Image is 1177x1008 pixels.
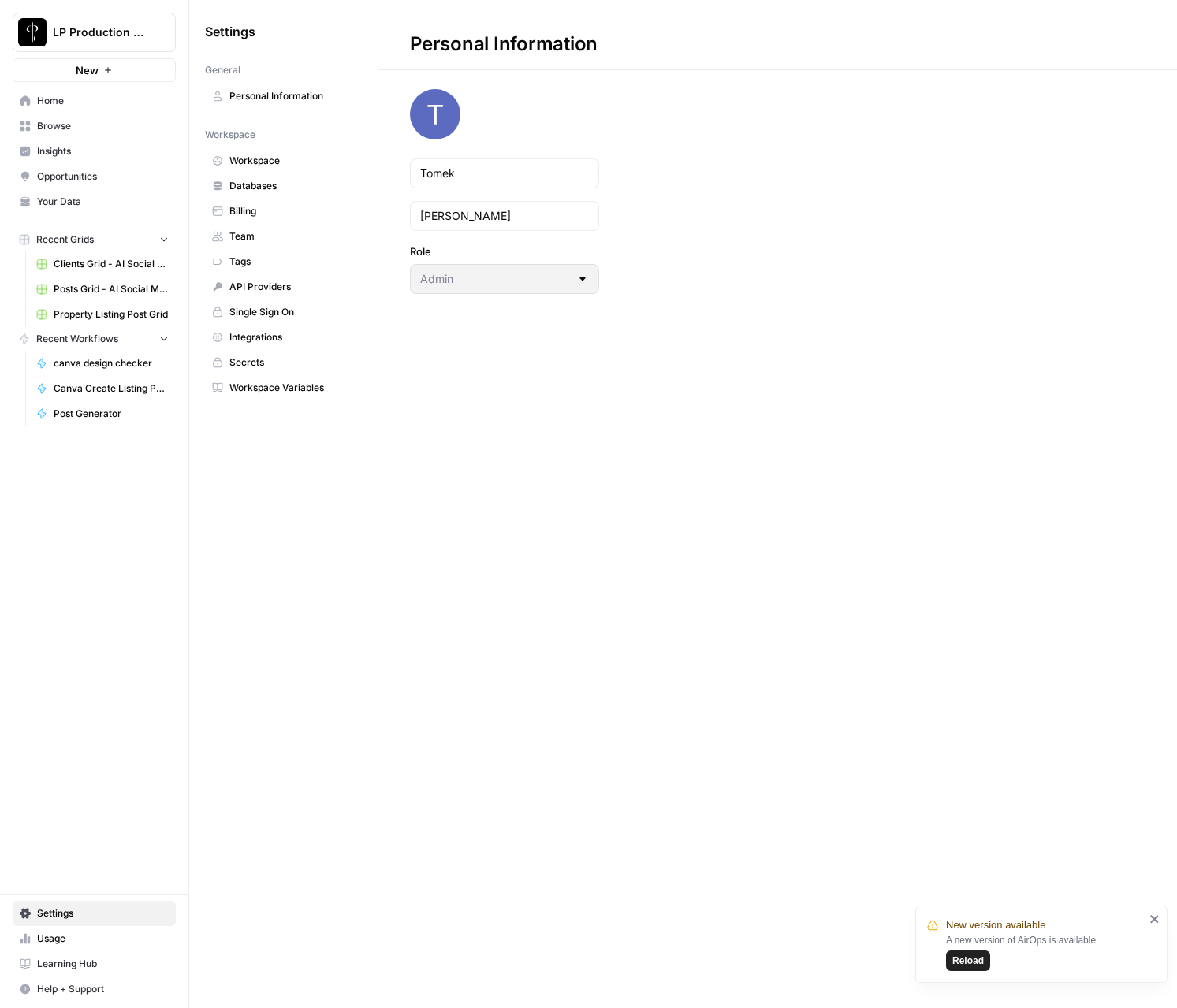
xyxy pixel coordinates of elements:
[13,88,176,113] a: Home
[229,204,355,218] span: Billing
[229,330,355,344] span: Integrations
[205,249,362,274] a: Tags
[29,376,176,401] a: Canva Create Listing Posts (human review to pick properties)
[946,950,990,971] button: Reload
[13,164,176,189] a: Opportunities
[205,173,362,199] a: Databases
[13,976,176,1002] button: Help + Support
[54,307,169,322] span: Property Listing Post Grid
[205,199,362,224] a: Billing
[53,24,148,40] span: LP Production Workloads
[205,325,362,350] a: Integrations
[205,299,362,325] a: Single Sign On
[205,128,255,142] span: Workspace
[410,89,460,139] img: avatar
[54,257,169,271] span: Clients Grid - AI Social Media
[29,302,176,327] a: Property Listing Post Grid
[37,144,169,158] span: Insights
[205,22,255,41] span: Settings
[29,251,176,277] a: Clients Grid - AI Social Media
[54,407,169,421] span: Post Generator
[205,148,362,173] a: Workspace
[13,139,176,164] a: Insights
[37,932,169,946] span: Usage
[37,94,169,108] span: Home
[54,381,169,396] span: Canva Create Listing Posts (human review to pick properties)
[1149,913,1160,925] button: close
[36,332,118,346] span: Recent Workflows
[13,228,176,251] button: Recent Grids
[229,255,355,269] span: Tags
[229,154,355,168] span: Workspace
[29,277,176,302] a: Posts Grid - AI Social Media
[13,189,176,214] a: Your Data
[54,282,169,296] span: Posts Grid - AI Social Media
[13,113,176,139] a: Browse
[229,355,355,370] span: Secrets
[229,89,355,103] span: Personal Information
[13,951,176,976] a: Learning Hub
[76,62,99,78] span: New
[205,224,362,249] a: Team
[205,63,240,77] span: General
[378,32,629,57] div: Personal Information
[37,906,169,921] span: Settings
[18,18,47,46] img: LP Production Workloads Logo
[54,356,169,370] span: canva design checker
[205,375,362,400] a: Workspace Variables
[36,232,94,247] span: Recent Grids
[13,926,176,951] a: Usage
[410,244,599,259] label: Role
[205,84,362,109] a: Personal Information
[952,954,984,968] span: Reload
[29,401,176,426] a: Post Generator
[205,350,362,375] a: Secrets
[13,13,176,52] button: Workspace: LP Production Workloads
[13,58,176,82] button: New
[229,229,355,244] span: Team
[946,933,1145,971] div: A new version of AirOps is available.
[37,982,169,996] span: Help + Support
[229,381,355,395] span: Workspace Variables
[229,179,355,193] span: Databases
[229,305,355,319] span: Single Sign On
[13,327,176,351] button: Recent Workflows
[37,169,169,184] span: Opportunities
[37,119,169,133] span: Browse
[205,274,362,299] a: API Providers
[37,195,169,209] span: Your Data
[13,901,176,926] a: Settings
[946,917,1045,933] span: New version available
[229,280,355,294] span: API Providers
[29,351,176,376] a: canva design checker
[37,957,169,971] span: Learning Hub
